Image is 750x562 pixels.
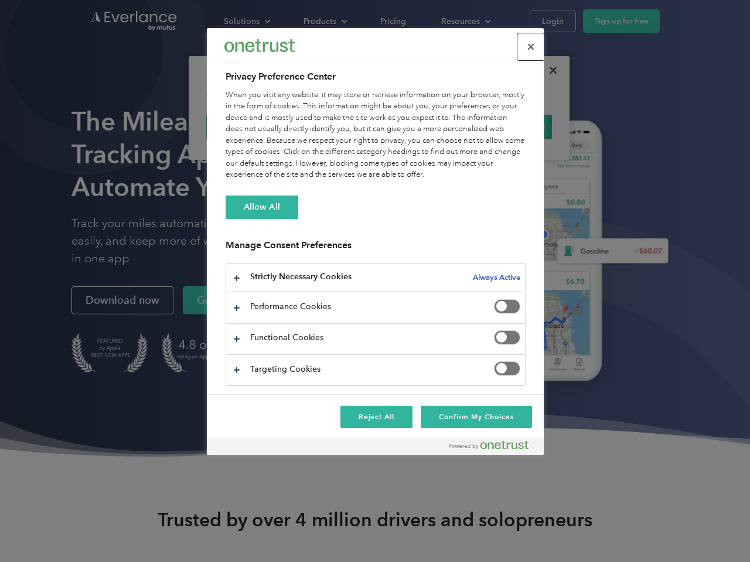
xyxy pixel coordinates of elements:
[224,34,295,57] div: Everlance
[226,70,526,84] h2: Privacy Preference Center
[226,196,298,219] button: Allow All
[518,34,544,60] button: Close
[207,28,544,455] div: Privacy Preference Center
[449,440,538,455] a: Powered by OneTrust Opens in a new Tab
[224,39,295,52] img: Everlance
[421,406,531,428] button: Confirm My Choices
[207,28,544,455] div: Preference center
[226,90,526,181] div: When you visit any website, it may store or retrieve information on your browser, mostly in the f...
[449,440,529,450] img: Powered by OneTrust Opens in a new Tab
[340,406,413,428] button: Reject All
[226,239,526,258] h3: Manage Consent Preferences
